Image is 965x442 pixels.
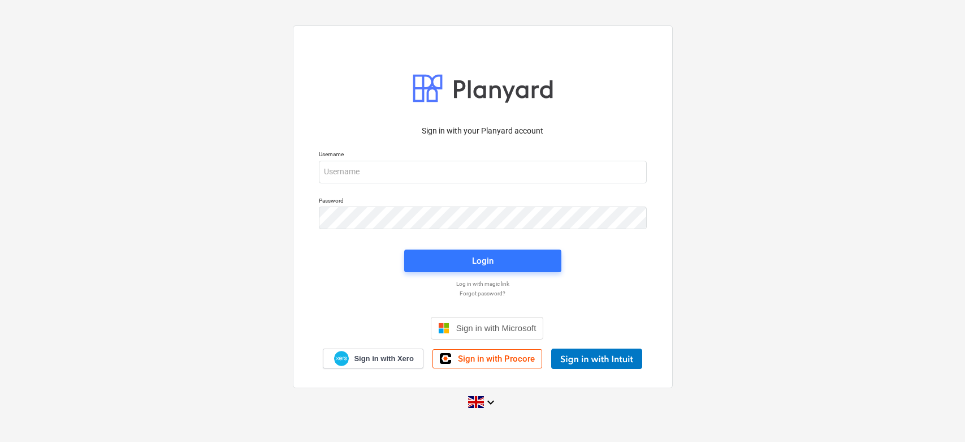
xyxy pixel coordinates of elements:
p: Username [319,151,647,160]
a: Log in with magic link [313,280,652,287]
a: Forgot password? [313,290,652,297]
p: Sign in with your Planyard account [319,125,647,137]
button: Login [404,250,561,272]
span: Sign in with Procore [458,354,535,364]
img: Microsoft logo [438,323,449,334]
input: Username [319,161,647,183]
div: Login [472,254,494,268]
a: Sign in with Xero [323,349,423,368]
p: Password [319,197,647,207]
i: keyboard_arrow_down [484,396,497,409]
span: Sign in with Xero [354,354,413,364]
img: Xero logo [334,351,349,366]
span: Sign in with Microsoft [456,323,536,333]
a: Sign in with Procore [432,349,542,368]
